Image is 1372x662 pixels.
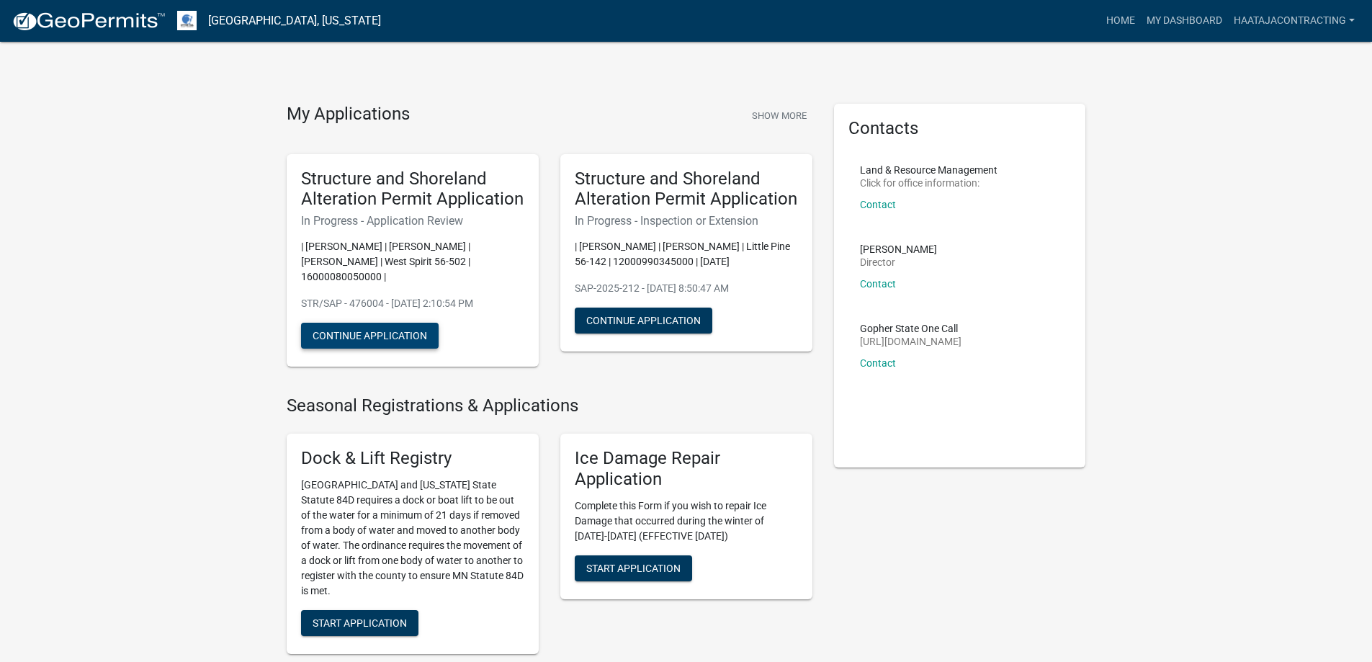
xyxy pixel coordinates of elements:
[575,214,798,228] h6: In Progress - Inspection or Extension
[860,357,896,369] a: Contact
[848,118,1072,139] h5: Contacts
[301,169,524,210] h5: Structure and Shoreland Alteration Permit Application
[575,239,798,269] p: | [PERSON_NAME] | [PERSON_NAME] | Little Pine 56-142 | 12000990345000 | [DATE]
[860,199,896,210] a: Contact
[287,395,812,416] h4: Seasonal Registrations & Applications
[301,296,524,311] p: STR/SAP - 476004 - [DATE] 2:10:54 PM
[860,244,937,254] p: [PERSON_NAME]
[575,281,798,296] p: SAP-2025-212 - [DATE] 8:50:47 AM
[301,239,524,285] p: | [PERSON_NAME] | [PERSON_NAME] | [PERSON_NAME] | West Spirit 56-502 | 16000080050000 |
[860,323,961,334] p: Gopher State One Call
[746,104,812,128] button: Show More
[586,562,681,573] span: Start Application
[301,214,524,228] h6: In Progress - Application Review
[860,336,961,346] p: [URL][DOMAIN_NAME]
[301,610,418,636] button: Start Application
[1100,7,1141,35] a: Home
[313,617,407,628] span: Start Application
[208,9,381,33] a: [GEOGRAPHIC_DATA], [US_STATE]
[1141,7,1228,35] a: My Dashboard
[575,555,692,581] button: Start Application
[287,104,410,125] h4: My Applications
[575,498,798,544] p: Complete this Form if you wish to repair Ice Damage that occurred during the winter of [DATE]-[DA...
[860,278,896,290] a: Contact
[301,323,439,349] button: Continue Application
[860,257,937,267] p: Director
[575,448,798,490] h5: Ice Damage Repair Application
[860,178,997,188] p: Click for office information:
[575,169,798,210] h5: Structure and Shoreland Alteration Permit Application
[1228,7,1360,35] a: haatajacontracting
[177,11,197,30] img: Otter Tail County, Minnesota
[301,448,524,469] h5: Dock & Lift Registry
[860,165,997,175] p: Land & Resource Management
[575,308,712,334] button: Continue Application
[301,478,524,599] p: [GEOGRAPHIC_DATA] and [US_STATE] State Statute 84D requires a dock or boat lift to be out of the ...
